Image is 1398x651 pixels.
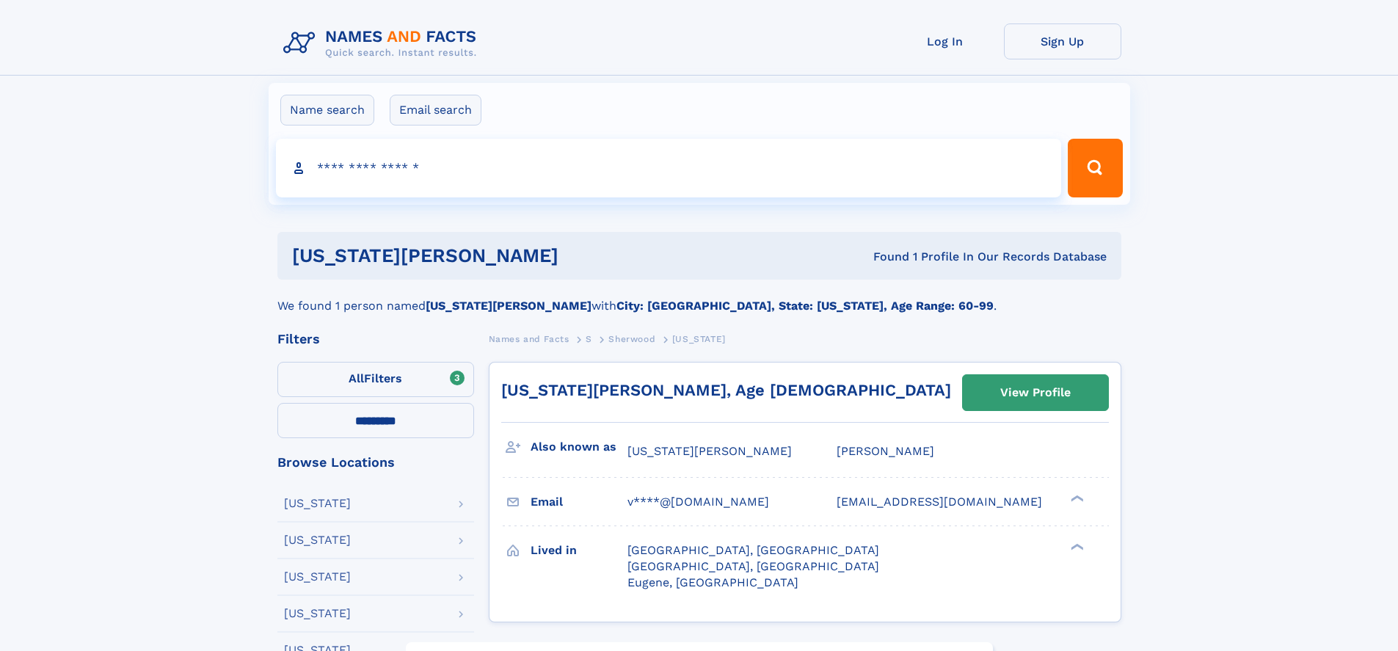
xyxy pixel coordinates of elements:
span: S [586,334,592,344]
h3: Email [531,490,627,514]
span: [US_STATE][PERSON_NAME] [627,444,792,458]
img: Logo Names and Facts [277,23,489,63]
a: Sign Up [1004,23,1121,59]
div: We found 1 person named with . [277,280,1121,315]
span: [GEOGRAPHIC_DATA], [GEOGRAPHIC_DATA] [627,559,879,573]
div: ❯ [1067,494,1085,503]
div: Found 1 Profile In Our Records Database [716,249,1107,265]
span: All [349,371,364,385]
a: Names and Facts [489,330,569,348]
div: Browse Locations [277,456,474,469]
a: Sherwood [608,330,655,348]
b: [US_STATE][PERSON_NAME] [426,299,591,313]
h1: [US_STATE][PERSON_NAME] [292,247,716,265]
div: [US_STATE] [284,498,351,509]
b: City: [GEOGRAPHIC_DATA], State: [US_STATE], Age Range: 60-99 [616,299,994,313]
h3: Lived in [531,538,627,563]
a: S [586,330,592,348]
span: Sherwood [608,334,655,344]
a: Log In [887,23,1004,59]
div: [US_STATE] [284,571,351,583]
div: Filters [277,332,474,346]
div: ❯ [1067,542,1085,551]
span: [PERSON_NAME] [837,444,934,458]
input: search input [276,139,1062,197]
div: [US_STATE] [284,608,351,619]
label: Name search [280,95,374,126]
a: [US_STATE][PERSON_NAME], Age [DEMOGRAPHIC_DATA] [501,381,951,399]
div: [US_STATE] [284,534,351,546]
button: Search Button [1068,139,1122,197]
div: View Profile [1000,376,1071,410]
h3: Also known as [531,434,627,459]
span: [US_STATE] [672,334,726,344]
span: Eugene, [GEOGRAPHIC_DATA] [627,575,798,589]
span: [GEOGRAPHIC_DATA], [GEOGRAPHIC_DATA] [627,543,879,557]
label: Email search [390,95,481,126]
a: View Profile [963,375,1108,410]
label: Filters [277,362,474,397]
span: [EMAIL_ADDRESS][DOMAIN_NAME] [837,495,1042,509]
